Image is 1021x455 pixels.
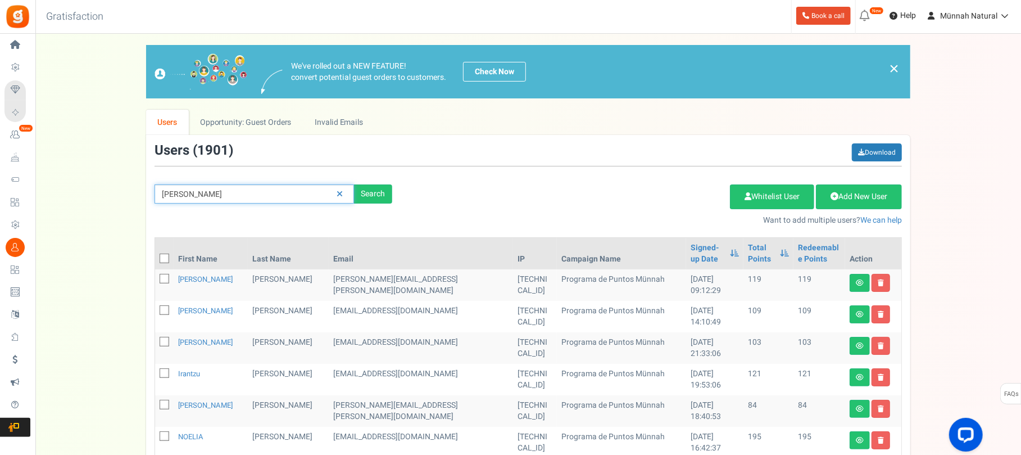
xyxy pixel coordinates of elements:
[743,301,793,332] td: 109
[329,364,513,395] td: customer
[793,364,845,395] td: 121
[248,332,329,364] td: [PERSON_NAME]
[878,437,884,444] i: Delete user
[513,238,557,269] th: IP
[513,301,557,332] td: [TECHNICAL_ID]
[178,400,233,411] a: [PERSON_NAME]
[691,242,724,265] a: Signed-up Date
[178,274,233,285] a: [PERSON_NAME]
[557,238,686,269] th: Campaign Name
[155,53,247,90] img: images
[5,4,30,29] img: Gratisfaction
[743,269,793,301] td: 119
[743,332,793,364] td: 103
[743,395,793,427] td: 84
[513,269,557,301] td: [TECHNICAL_ID]
[743,364,793,395] td: 121
[329,332,513,364] td: customer
[557,395,686,427] td: Programa de Puntos Münnah
[409,215,902,226] p: Want to add multiple users?
[19,124,33,132] em: New
[178,337,233,348] a: [PERSON_NAME]
[303,110,375,135] a: Invalid Emails
[686,364,743,395] td: [DATE] 19:53:06
[730,184,814,209] a: Whitelist User
[878,343,884,349] i: Delete user
[878,311,884,318] i: Delete user
[329,238,513,269] th: Email
[513,364,557,395] td: [TECHNICAL_ID]
[1004,384,1019,405] span: FAQs
[889,62,899,75] a: ×
[189,110,303,135] a: Opportunity: Guest Orders
[686,301,743,332] td: [DATE] 14:10:49
[463,62,526,82] a: Check Now
[513,332,557,364] td: [TECHNICAL_ID]
[878,374,884,381] i: Delete user
[856,374,864,381] i: View details
[248,269,329,301] td: [PERSON_NAME]
[796,7,851,25] a: Book a call
[897,10,916,21] span: Help
[4,125,30,145] a: New
[261,70,283,94] img: images
[248,238,329,269] th: Last Name
[557,332,686,364] td: Programa de Puntos Münnah
[686,332,743,364] td: [DATE] 21:33:06
[174,238,248,269] th: First Name
[856,280,864,286] i: View details
[845,238,901,269] th: Action
[155,184,354,204] input: Search by email or name
[248,364,329,395] td: [PERSON_NAME]
[869,7,884,15] em: New
[856,406,864,412] i: View details
[940,10,997,22] span: Münnah Natural
[513,395,557,427] td: [TECHNICAL_ID]
[155,143,233,158] h3: Users ( )
[331,184,348,204] a: Reset
[856,437,864,444] i: View details
[329,301,513,332] td: customer
[793,269,845,301] td: 119
[354,184,392,204] div: Search
[748,242,774,265] a: Total Points
[798,242,841,265] a: Redeemable Points
[178,431,203,442] a: NOELIA
[856,311,864,318] i: View details
[557,364,686,395] td: Programa de Puntos Münnah
[329,269,513,301] td: customer
[197,141,229,160] span: 1901
[878,280,884,286] i: Delete user
[885,7,920,25] a: Help
[178,368,200,379] a: Irantzu
[557,301,686,332] td: Programa de Puntos Münnah
[793,332,845,364] td: 103
[878,406,884,412] i: Delete user
[329,395,513,427] td: customer
[291,61,446,83] p: We've rolled out a NEW FEATURE! convert potential guest orders to customers.
[146,110,189,135] a: Users
[856,343,864,349] i: View details
[248,395,329,427] td: [PERSON_NAME]
[178,305,233,316] a: [PERSON_NAME]
[248,301,329,332] td: [PERSON_NAME]
[793,395,845,427] td: 84
[793,301,845,332] td: 109
[34,6,116,28] h3: Gratisfaction
[686,269,743,301] td: [DATE] 09:12:29
[860,214,902,226] a: We can help
[816,184,902,209] a: Add New User
[686,395,743,427] td: [DATE] 18:40:53
[852,143,902,161] a: Download
[557,269,686,301] td: Programa de Puntos Münnah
